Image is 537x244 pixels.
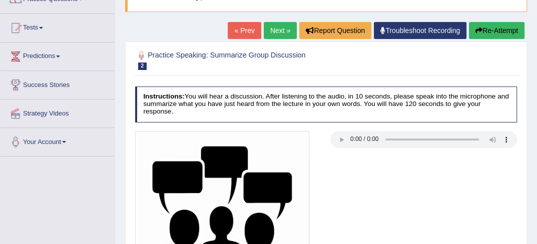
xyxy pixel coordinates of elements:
a: Success Stories [1,71,115,96]
a: Your Account [1,128,115,153]
b: Instructions: [143,92,184,100]
h4: You will hear a discussion. After listening to the audio, in 10 seconds, please speak into the mi... [135,86,517,122]
span: 2 [138,62,147,70]
a: Predictions [1,42,115,67]
a: Troubleshoot Recording [374,22,466,39]
h2: Practice Speaking: Summarize Group Discussion [135,49,372,70]
a: Tests [1,14,115,39]
button: Report Question [299,22,371,39]
button: Re-Attempt [469,22,524,39]
a: Strategy Videos [1,99,115,124]
a: Next » [264,22,297,39]
a: « Prev [228,22,261,39]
